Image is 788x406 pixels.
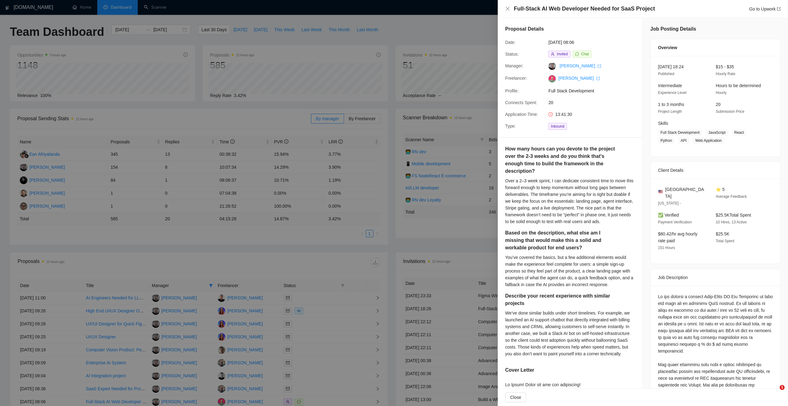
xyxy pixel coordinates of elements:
span: 1 [780,385,785,390]
div: Job Description [658,269,773,286]
h5: Cover Letter [505,366,534,374]
span: Average Feedback [716,194,747,199]
span: $25.5K Total Spent [716,213,751,218]
span: Manager: [505,63,523,68]
span: Full Stack Development [548,87,641,94]
span: Chat [581,52,589,56]
span: [US_STATE] - [658,201,681,205]
span: [DATE] 18:24 [658,64,684,69]
span: clock-circle [548,112,553,116]
span: Payment Verification [658,220,692,224]
div: We’ve done similar builds under short timelines. For example, we launched an AI support chatbot t... [505,310,635,357]
span: export [596,77,600,80]
span: 20 [716,102,721,107]
span: ⭐ 5 [716,187,725,192]
span: ✅ Verified [658,213,679,218]
button: Close [505,6,510,11]
span: Close [510,394,521,401]
span: Application Time: [505,112,538,117]
span: Hours to be determined [716,83,761,88]
span: Python [658,137,674,144]
span: 10 Hires, 13 Active [716,220,747,224]
iframe: Intercom live chat [767,385,782,400]
span: close [505,6,510,11]
img: 🇺🇸 [658,189,663,194]
span: export [597,64,601,68]
span: user-add [551,52,555,56]
a: [PERSON_NAME] export [558,76,600,81]
span: Full Stack Development [658,129,702,136]
span: Overview [658,44,677,51]
div: Client Details [658,162,773,179]
h4: Full-Stack AI Web Developer Needed for SaaS Project [514,5,655,13]
span: [GEOGRAPHIC_DATA] [665,186,706,200]
span: message [575,52,579,56]
span: Skills [658,121,668,126]
span: Submission Price [716,109,744,114]
span: Freelancer: [505,76,527,81]
span: Profile: [505,88,519,93]
div: You’ve covered the basics, but a few additional elements would make the experience feel complete ... [505,254,635,288]
button: Close [505,392,526,402]
span: Web Application [693,137,724,144]
span: API [678,137,689,144]
span: [DATE] 08:06 [548,39,641,46]
div: Over a 2–3 week sprint, I can dedicate consistent time to move this forward enough to keep moment... [505,177,635,225]
span: Date: [505,40,515,45]
h5: Describe your recent experience with similar projects [505,292,616,307]
span: Total Spent [716,239,734,243]
span: Status: [505,52,519,57]
span: 13:41:30 [555,112,572,117]
a: Go to Upworkexport [749,6,781,11]
span: Intermediate [658,83,682,88]
span: $80.42/hr avg hourly rate paid [658,231,698,243]
span: Hourly Rate [716,72,735,76]
h5: How many hours can you devote to the project over the 2-3 weeks and do you think that's enough ti... [505,145,616,175]
img: c1eXUdwHc_WaOcbpPFtMJupqop6zdMumv1o7qBBEoYRQ7Y2b-PMuosOa1Pnj0gGm9V [548,75,556,82]
span: Hourly [716,91,727,95]
span: Type: [505,124,516,129]
span: Project Length [658,109,682,114]
h5: Proposal Details [505,25,544,33]
span: $15 - $35 [716,64,734,69]
span: 1 to 3 months [658,102,684,107]
span: Published [658,72,674,76]
span: Connects Spent: [505,100,537,105]
span: 151 Hours [658,246,675,250]
span: JavaScript [706,129,728,136]
span: Invited [557,52,568,56]
span: React [732,129,746,136]
span: Experience Level [658,91,686,95]
span: Inbound [548,123,567,130]
h5: Based on the description, what else am I missing that would make this a solid and workable produc... [505,229,616,252]
span: 20 [548,99,641,106]
span: $25.5K [716,231,729,236]
span: export [777,7,781,11]
h5: Job Posting Details [650,25,696,33]
a: [PERSON_NAME] export [560,63,601,68]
